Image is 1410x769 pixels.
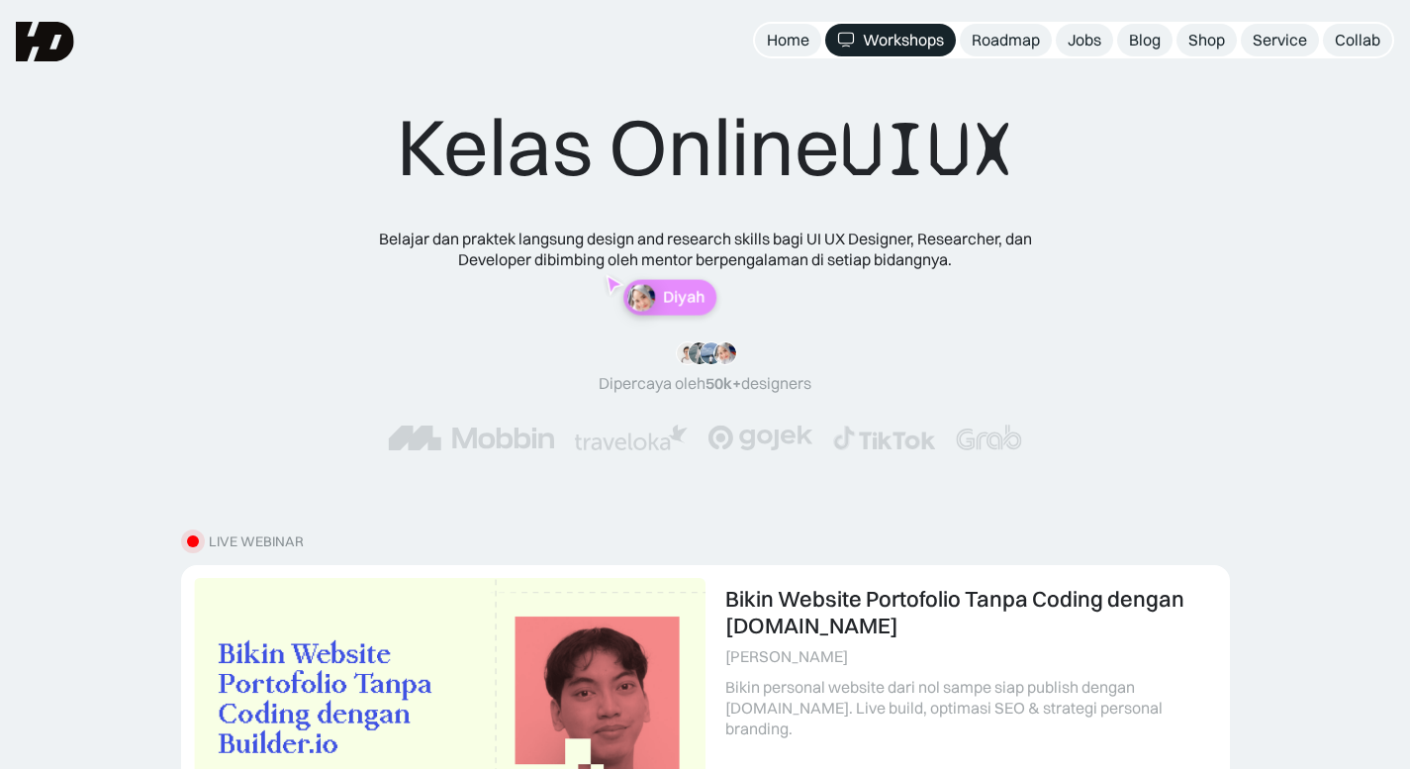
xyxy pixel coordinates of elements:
[397,99,1014,197] div: Kelas Online
[599,373,811,394] div: Dipercaya oleh designers
[1188,30,1225,50] div: Shop
[767,30,809,50] div: Home
[840,102,1014,197] span: UIUX
[705,373,741,393] span: 50k+
[209,533,304,550] div: LIVE WEBINAR
[1176,24,1237,56] a: Shop
[663,288,705,307] p: Diyah
[755,24,821,56] a: Home
[349,229,1062,270] div: Belajar dan praktek langsung design and research skills bagi UI UX Designer, Researcher, dan Deve...
[1056,24,1113,56] a: Jobs
[1335,30,1380,50] div: Collab
[825,24,956,56] a: Workshops
[1323,24,1392,56] a: Collab
[1253,30,1307,50] div: Service
[1129,30,1161,50] div: Blog
[972,30,1040,50] div: Roadmap
[1068,30,1101,50] div: Jobs
[863,30,944,50] div: Workshops
[1117,24,1173,56] a: Blog
[1241,24,1319,56] a: Service
[960,24,1052,56] a: Roadmap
